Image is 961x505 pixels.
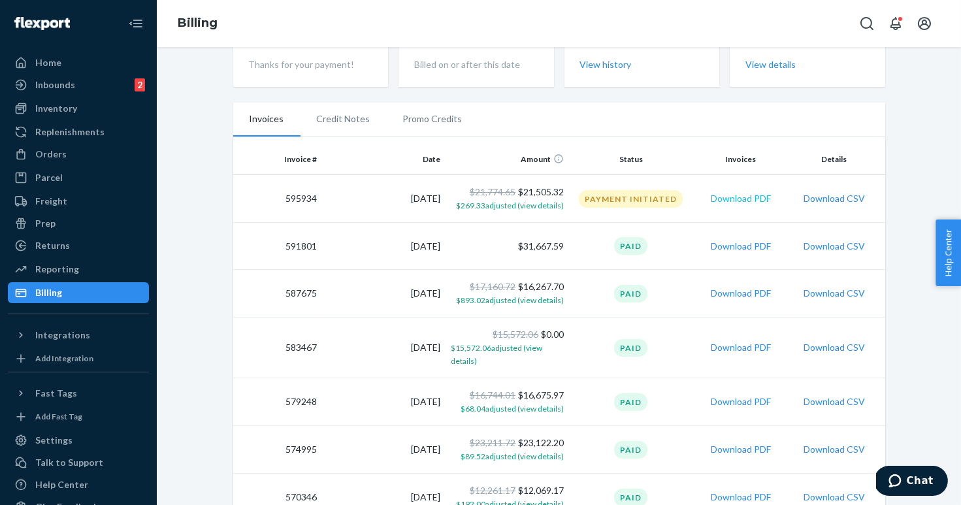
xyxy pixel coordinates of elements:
li: Invoices [233,103,301,137]
td: [DATE] [322,270,446,318]
td: $21,505.32 [446,175,569,223]
td: 579248 [233,378,323,426]
div: Paid [614,237,647,255]
button: Open Search Box [854,10,880,37]
th: Date [322,144,446,175]
div: Fast Tags [35,387,77,400]
span: $89.52 adjusted (view details) [461,451,564,461]
div: Freight [35,195,67,208]
div: Inbounds [35,78,75,91]
td: $16,675.97 [446,378,569,426]
button: Download PDF [711,395,771,408]
div: Talk to Support [35,456,103,469]
span: $21,774.65 [470,186,515,197]
div: Replenishments [35,125,105,138]
ol: breadcrumbs [167,5,228,42]
button: $269.33adjusted (view details) [456,199,564,212]
button: Close Navigation [123,10,149,37]
button: Download CSV [804,192,865,205]
span: $15,572.06 adjusted (view details) [451,343,542,366]
div: Orders [35,148,67,161]
a: Parcel [8,167,149,188]
span: $23,211.72 [470,437,515,448]
button: $893.02adjusted (view details) [456,293,564,306]
button: Open notifications [883,10,909,37]
span: $68.04 adjusted (view details) [461,404,564,414]
th: Details [789,144,885,175]
div: Billing [35,286,62,299]
div: Integrations [35,329,90,342]
span: Help Center [936,220,961,286]
img: Flexport logo [14,17,70,30]
a: Billing [8,282,149,303]
div: Add Fast Tag [35,411,82,422]
div: 2 [135,78,145,91]
a: Replenishments [8,122,149,142]
button: View history [580,58,632,71]
td: $23,122.20 [446,426,569,474]
div: Paid [614,393,647,411]
li: Credit Notes [301,103,387,135]
td: 591801 [233,223,323,270]
a: Reporting [8,259,149,280]
div: Returns [35,239,70,252]
li: Promo Credits [387,103,479,135]
button: Download PDF [711,491,771,504]
button: Download CSV [804,395,865,408]
div: Paid [614,285,647,302]
span: $893.02 adjusted (view details) [456,295,564,305]
button: Download PDF [711,443,771,456]
a: Help Center [8,474,149,495]
a: Returns [8,235,149,256]
div: Parcel [35,171,63,184]
div: Paid [614,339,647,357]
td: 595934 [233,175,323,223]
span: $16,744.01 [470,389,515,400]
button: Open account menu [911,10,937,37]
td: $31,667.59 [446,223,569,270]
span: $269.33 adjusted (view details) [456,201,564,210]
button: Download CSV [804,341,865,354]
div: Help Center [35,478,88,491]
a: Add Fast Tag [8,409,149,425]
div: Inventory [35,102,77,115]
td: 583467 [233,318,323,378]
div: Reporting [35,263,79,276]
div: Prep [35,217,56,230]
a: Settings [8,430,149,451]
div: Settings [35,434,73,447]
td: 587675 [233,270,323,318]
td: [DATE] [322,223,446,270]
p: Billed on or after this date [414,58,538,71]
button: Download CSV [804,287,865,300]
td: $0.00 [446,318,569,378]
div: Payment Initiated [579,190,683,208]
td: [DATE] [322,378,446,426]
button: Download PDF [711,287,771,300]
span: $12,261.17 [470,485,515,496]
button: Download CSV [804,240,865,253]
button: $68.04adjusted (view details) [461,402,564,415]
td: 574995 [233,426,323,474]
a: Inbounds2 [8,74,149,95]
div: Home [35,56,61,69]
th: Invoice # [233,144,323,175]
iframe: Opens a widget where you can chat to one of our agents [876,466,948,498]
a: Inventory [8,98,149,119]
button: Talk to Support [8,452,149,473]
button: View details [745,58,796,71]
span: $17,160.72 [470,281,515,292]
button: Integrations [8,325,149,346]
a: Prep [8,213,149,234]
div: Paid [614,441,647,459]
td: [DATE] [322,426,446,474]
button: Download PDF [711,341,771,354]
a: Home [8,52,149,73]
button: Download PDF [711,240,771,253]
button: Download CSV [804,491,865,504]
a: Add Integration [8,351,149,367]
a: Billing [178,16,218,30]
button: $15,572.06adjusted (view details) [451,341,564,367]
td: [DATE] [322,175,446,223]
